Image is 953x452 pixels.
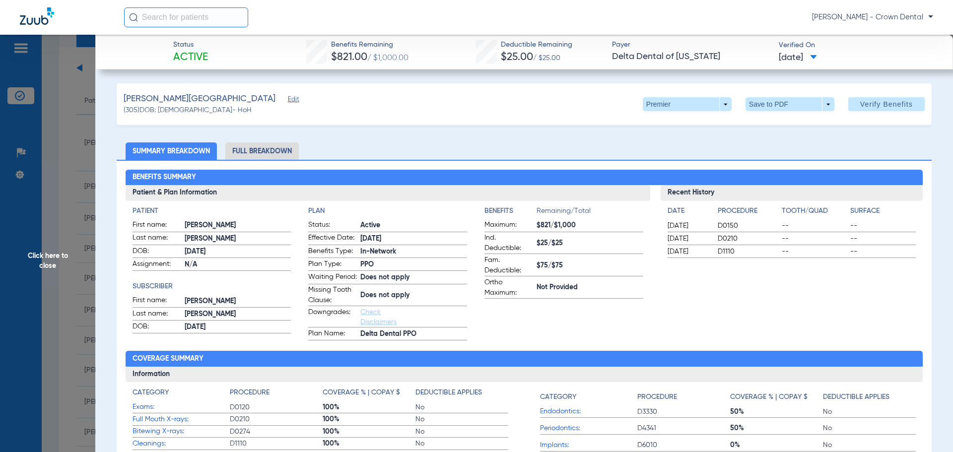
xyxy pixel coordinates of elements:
[173,40,208,50] span: Status
[323,402,415,412] span: 100%
[484,277,533,298] span: Ortho Maximum:
[637,392,677,402] h4: Procedure
[484,206,537,216] h4: Benefits
[185,247,291,257] span: [DATE]
[540,423,637,434] span: Periodontics:
[360,220,467,231] span: Active
[718,206,778,220] app-breakdown-title: Procedure
[133,295,181,307] span: First name:
[782,206,847,216] h4: Tooth/Quad
[133,206,291,216] h4: Patient
[782,206,847,220] app-breakdown-title: Tooth/Quad
[668,206,709,220] app-breakdown-title: Date
[823,392,889,402] h4: Deductible Applies
[225,142,299,160] li: Full Breakdown
[612,51,770,63] span: Delta Dental of [US_STATE]
[173,51,208,65] span: Active
[637,407,730,417] span: D3330
[637,423,730,433] span: D4341
[308,246,357,258] span: Benefits Type:
[308,272,357,284] span: Waiting Period:
[540,440,637,451] span: Implants:
[185,259,291,270] span: N/A
[850,234,916,244] span: --
[484,220,533,232] span: Maximum:
[668,234,709,244] span: [DATE]
[903,404,953,452] iframe: Chat Widget
[126,351,923,367] h2: Coverage Summary
[323,439,415,449] span: 100%
[643,97,732,111] button: Premier
[823,423,916,433] span: No
[323,414,415,424] span: 100%
[668,247,709,257] span: [DATE]
[185,296,291,307] span: [PERSON_NAME]
[126,170,923,186] h2: Benefits Summary
[230,414,323,424] span: D0210
[823,387,916,406] app-breakdown-title: Deductible Applies
[850,247,916,257] span: --
[730,423,823,433] span: 50%
[124,93,275,105] span: [PERSON_NAME][GEOGRAPHIC_DATA]
[133,309,181,321] span: Last name:
[230,427,323,437] span: D0274
[850,206,916,220] app-breakdown-title: Surface
[823,407,916,417] span: No
[484,206,537,220] app-breakdown-title: Benefits
[133,322,181,333] span: DOB:
[812,12,933,22] span: [PERSON_NAME] - Crown Dental
[668,221,709,231] span: [DATE]
[360,272,467,283] span: Does not apply
[537,260,643,271] span: $75/$75
[185,220,291,231] span: [PERSON_NAME]
[124,7,248,27] input: Search for patients
[360,309,397,325] a: Check Disclaimers
[133,426,230,437] span: Bitewing X-rays:
[323,387,415,401] app-breakdown-title: Coverage % | Copay $
[415,427,508,437] span: No
[133,281,291,292] h4: Subscriber
[540,387,637,406] app-breakdown-title: Category
[133,246,181,258] span: DOB:
[230,387,323,401] app-breakdown-title: Procedure
[730,392,808,402] h4: Coverage % | Copay $
[20,7,54,25] img: Zuub Logo
[288,96,297,105] span: Edit
[133,387,230,401] app-breakdown-title: Category
[308,220,357,232] span: Status:
[308,259,357,271] span: Plan Type:
[230,439,323,449] span: D1110
[823,440,916,450] span: No
[484,255,533,276] span: Fam. Deductible:
[730,407,823,417] span: 50%
[540,392,576,402] h4: Category
[415,414,508,424] span: No
[501,52,533,63] span: $25.00
[308,233,357,245] span: Effective Date:
[860,100,913,108] span: Verify Benefits
[367,54,408,62] span: / $1,000.00
[718,234,778,244] span: D0210
[718,221,778,231] span: D0150
[126,185,650,201] h3: Patient & Plan Information
[779,52,817,64] span: [DATE]
[637,387,730,406] app-breakdown-title: Procedure
[308,328,357,340] span: Plan Name:
[185,234,291,244] span: [PERSON_NAME]
[129,13,138,22] img: Search Icon
[850,206,916,216] h4: Surface
[331,52,367,63] span: $821.00
[850,221,916,231] span: --
[612,40,770,50] span: Payer
[415,439,508,449] span: No
[133,414,230,425] span: Full Mouth X-rays:
[308,206,467,216] h4: Plan
[415,387,482,398] h4: Deductible Applies
[126,367,923,383] h3: Information
[331,40,408,50] span: Benefits Remaining
[415,387,508,401] app-breakdown-title: Deductible Applies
